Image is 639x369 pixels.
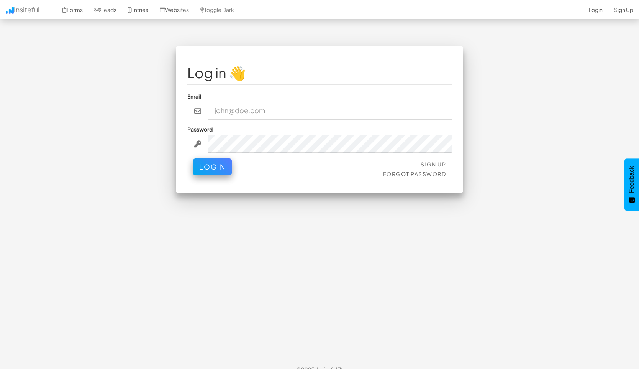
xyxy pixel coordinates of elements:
[193,158,232,175] button: Login
[421,161,446,168] a: Sign Up
[187,65,452,81] h1: Log in 👋
[628,166,635,193] span: Feedback
[187,125,213,133] label: Password
[187,92,202,100] label: Email
[624,158,639,211] button: Feedback - Show survey
[6,7,14,14] img: icon.png
[208,102,452,120] input: john@doe.com
[383,170,446,177] a: Forgot Password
